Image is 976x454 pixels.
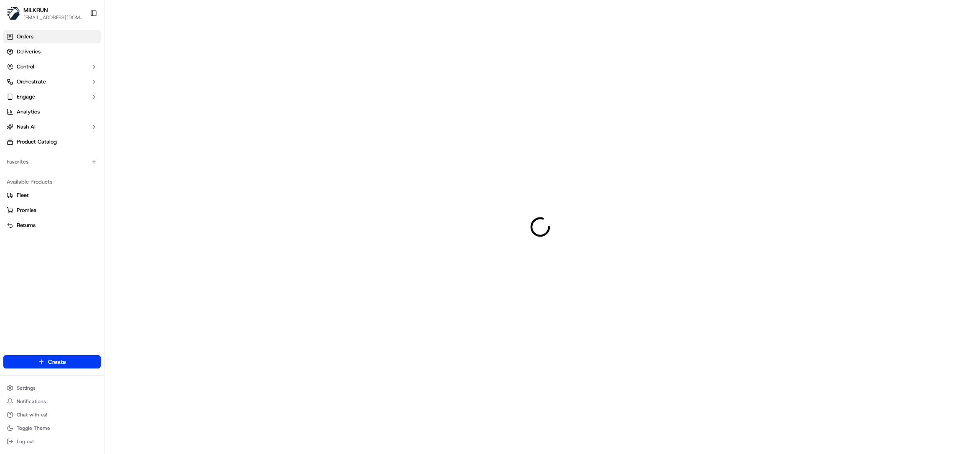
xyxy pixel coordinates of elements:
span: Promise [17,207,36,214]
button: Chat with us! [3,409,101,421]
button: MILKRUN [23,6,48,14]
span: Fleet [17,192,29,199]
button: MILKRUNMILKRUN[EMAIL_ADDRESS][DOMAIN_NAME] [3,3,86,23]
button: Promise [3,204,101,217]
span: Engage [17,93,35,101]
span: Product Catalog [17,138,57,146]
span: Log out [17,438,34,445]
a: Product Catalog [3,135,101,149]
button: Log out [3,436,101,447]
a: Promise [7,207,97,214]
span: Orchestrate [17,78,46,86]
span: Toggle Theme [17,425,50,431]
div: Available Products [3,175,101,189]
button: Toggle Theme [3,422,101,434]
div: Favorites [3,155,101,169]
a: Analytics [3,105,101,119]
span: Notifications [17,398,46,405]
img: MILKRUN [7,7,20,20]
a: Orders [3,30,101,43]
a: Returns [7,222,97,229]
button: Settings [3,382,101,394]
button: Returns [3,219,101,232]
button: Notifications [3,396,101,407]
span: Deliveries [17,48,41,55]
span: Chat with us! [17,411,47,418]
span: Create [48,358,66,366]
button: Control [3,60,101,73]
a: Fleet [7,192,97,199]
button: Nash AI [3,120,101,134]
button: Orchestrate [3,75,101,88]
span: Nash AI [17,123,36,131]
span: Orders [17,33,33,40]
span: Control [17,63,34,71]
span: Settings [17,385,36,391]
button: Engage [3,90,101,103]
a: Deliveries [3,45,101,58]
button: Fleet [3,189,101,202]
span: Returns [17,222,36,229]
span: Analytics [17,108,40,116]
button: [EMAIL_ADDRESS][DOMAIN_NAME] [23,14,83,21]
button: Create [3,355,101,368]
